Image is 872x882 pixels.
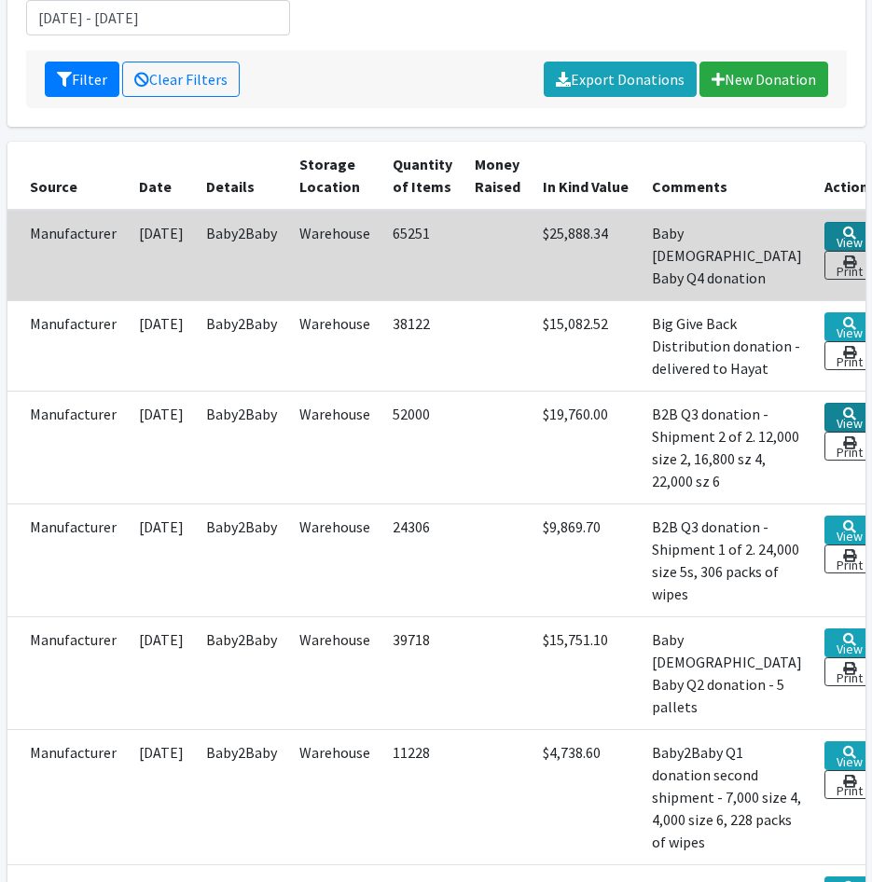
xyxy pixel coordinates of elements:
[7,142,128,210] th: Source
[7,210,128,301] td: Manufacturer
[288,142,381,210] th: Storage Location
[128,142,195,210] th: Date
[532,142,641,210] th: In Kind Value
[532,616,641,729] td: $15,751.10
[381,503,464,616] td: 24306
[128,616,195,729] td: [DATE]
[195,729,288,864] td: Baby2Baby
[45,62,119,97] button: Filter
[7,616,128,729] td: Manufacturer
[381,300,464,391] td: 38122
[641,729,813,864] td: Baby2Baby Q1 donation second shipment - 7,000 size 4, 4,000 size 6, 228 packs of wipes
[128,300,195,391] td: [DATE]
[288,503,381,616] td: Warehouse
[532,729,641,864] td: $4,738.60
[195,391,288,503] td: Baby2Baby
[7,300,128,391] td: Manufacturer
[195,210,288,301] td: Baby2Baby
[532,503,641,616] td: $9,869.70
[381,729,464,864] td: 11228
[544,62,697,97] a: Export Donations
[288,210,381,301] td: Warehouse
[381,210,464,301] td: 65251
[7,729,128,864] td: Manufacturer
[122,62,240,97] a: Clear Filters
[7,503,128,616] td: Manufacturer
[7,391,128,503] td: Manufacturer
[464,142,532,210] th: Money Raised
[288,391,381,503] td: Warehouse
[641,391,813,503] td: B2B Q3 donation - Shipment 2 of 2. 12,000 size 2, 16,800 sz 4, 22,000 sz 6
[532,300,641,391] td: $15,082.52
[195,142,288,210] th: Details
[381,616,464,729] td: 39718
[288,729,381,864] td: Warehouse
[288,300,381,391] td: Warehouse
[641,300,813,391] td: Big Give Back Distribution donation - delivered to Hayat
[128,729,195,864] td: [DATE]
[641,503,813,616] td: B2B Q3 donation - Shipment 1 of 2. 24,000 size 5s, 306 packs of wipes
[288,616,381,729] td: Warehouse
[699,62,828,97] a: New Donation
[195,300,288,391] td: Baby2Baby
[532,210,641,301] td: $25,888.34
[532,391,641,503] td: $19,760.00
[381,391,464,503] td: 52000
[641,142,813,210] th: Comments
[195,503,288,616] td: Baby2Baby
[128,391,195,503] td: [DATE]
[641,616,813,729] td: Baby [DEMOGRAPHIC_DATA] Baby Q2 donation - 5 pallets
[641,210,813,301] td: Baby [DEMOGRAPHIC_DATA] Baby Q4 donation
[128,503,195,616] td: [DATE]
[381,142,464,210] th: Quantity of Items
[128,210,195,301] td: [DATE]
[195,616,288,729] td: Baby2Baby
